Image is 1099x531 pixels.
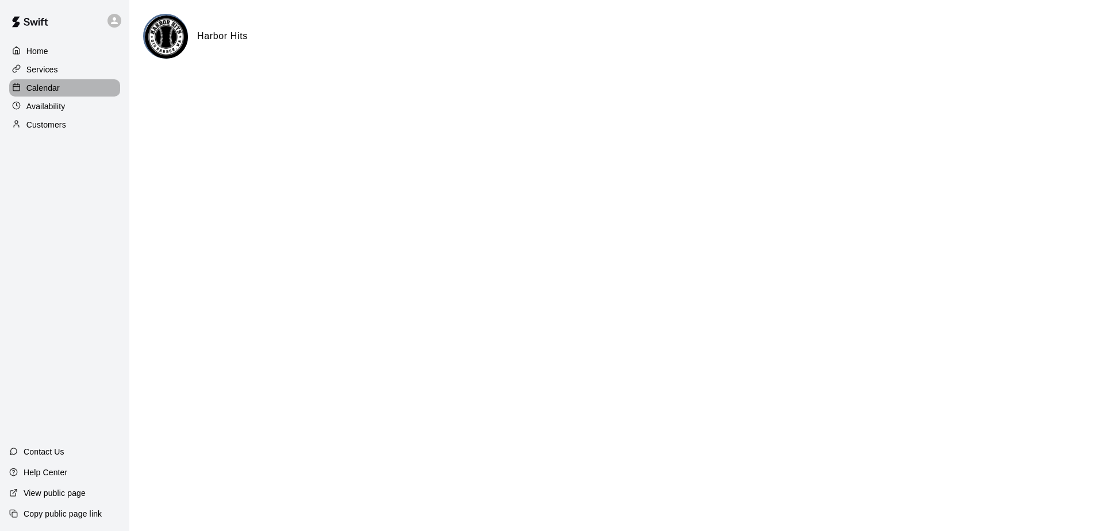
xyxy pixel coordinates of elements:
[9,43,120,60] a: Home
[26,82,60,94] p: Calendar
[26,45,48,57] p: Home
[26,101,66,112] p: Availability
[9,116,120,133] a: Customers
[9,98,120,115] a: Availability
[9,79,120,97] a: Calendar
[26,64,58,75] p: Services
[9,61,120,78] a: Services
[24,467,67,478] p: Help Center
[26,119,66,130] p: Customers
[24,446,64,457] p: Contact Us
[145,16,188,59] img: Harbor Hits logo
[24,508,102,520] p: Copy public page link
[197,29,248,44] h6: Harbor Hits
[24,487,86,499] p: View public page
